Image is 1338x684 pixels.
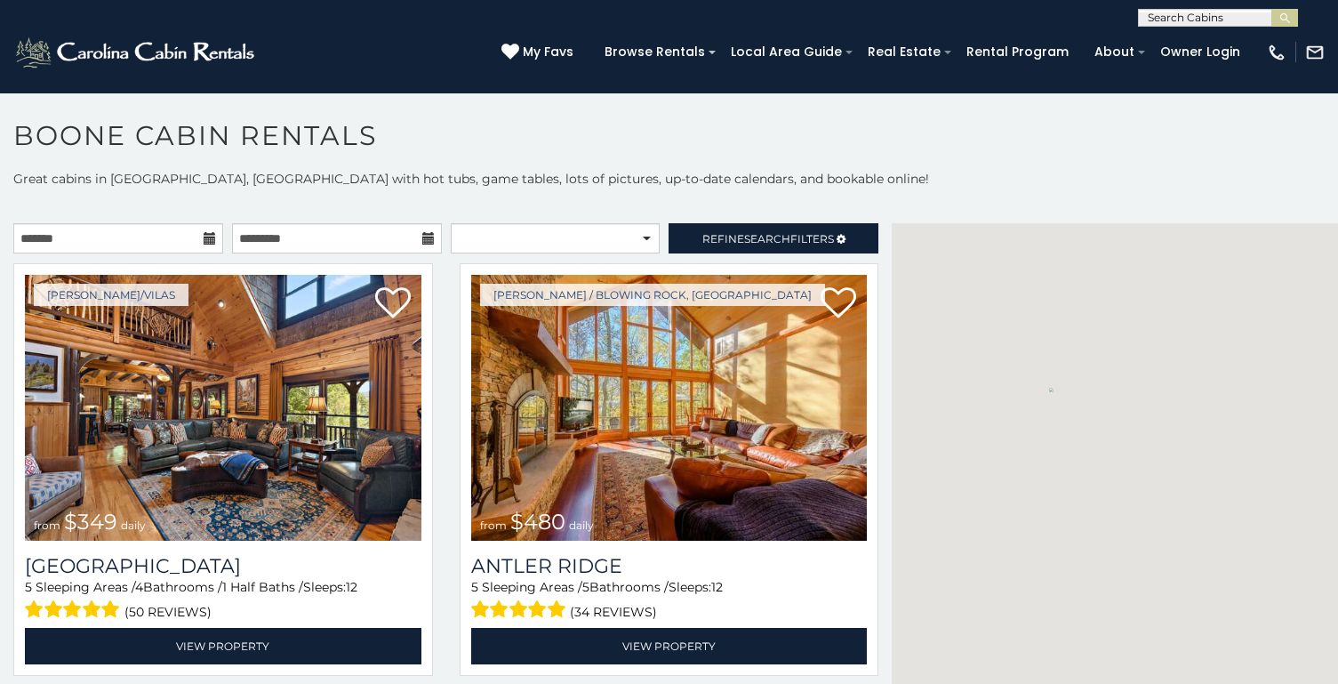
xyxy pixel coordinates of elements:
a: Diamond Creek Lodge from $349 daily [25,275,421,541]
h3: Diamond Creek Lodge [25,554,421,578]
a: [PERSON_NAME]/Vilas [34,284,188,306]
a: Local Area Guide [722,38,851,66]
span: 12 [346,579,357,595]
img: Antler Ridge [471,275,868,541]
span: (50 reviews) [124,600,212,624]
a: View Property [471,628,868,664]
span: from [34,519,60,532]
span: 12 [711,579,723,595]
a: Browse Rentals [596,38,714,66]
span: Search [744,232,790,245]
span: 5 [582,579,589,595]
a: Antler Ridge from $480 daily [471,275,868,541]
a: Antler Ridge [471,554,868,578]
img: mail-regular-white.png [1305,43,1325,62]
img: White-1-2.png [13,35,260,70]
span: $349 [64,509,117,535]
a: Rental Program [957,38,1078,66]
span: from [480,519,507,532]
img: Diamond Creek Lodge [25,275,421,541]
span: 5 [25,579,32,595]
span: daily [121,519,146,532]
div: Sleeping Areas / Bathrooms / Sleeps: [25,578,421,624]
span: daily [569,519,594,532]
div: Sleeping Areas / Bathrooms / Sleeps: [471,578,868,624]
a: Owner Login [1151,38,1249,66]
span: (34 reviews) [570,600,657,624]
img: phone-regular-white.png [1267,43,1286,62]
span: 5 [471,579,478,595]
a: [GEOGRAPHIC_DATA] [25,554,421,578]
a: My Favs [501,43,578,62]
span: $480 [510,509,565,535]
a: RefineSearchFilters [669,223,878,253]
span: 1 Half Baths / [222,579,303,595]
a: Add to favorites [821,286,856,323]
a: View Property [25,628,421,664]
span: My Favs [523,43,573,61]
a: Add to favorites [375,286,411,323]
span: 4 [135,579,143,595]
a: About [1086,38,1143,66]
a: [PERSON_NAME] / Blowing Rock, [GEOGRAPHIC_DATA] [480,284,825,306]
span: Refine Filters [702,232,834,245]
a: Real Estate [859,38,949,66]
